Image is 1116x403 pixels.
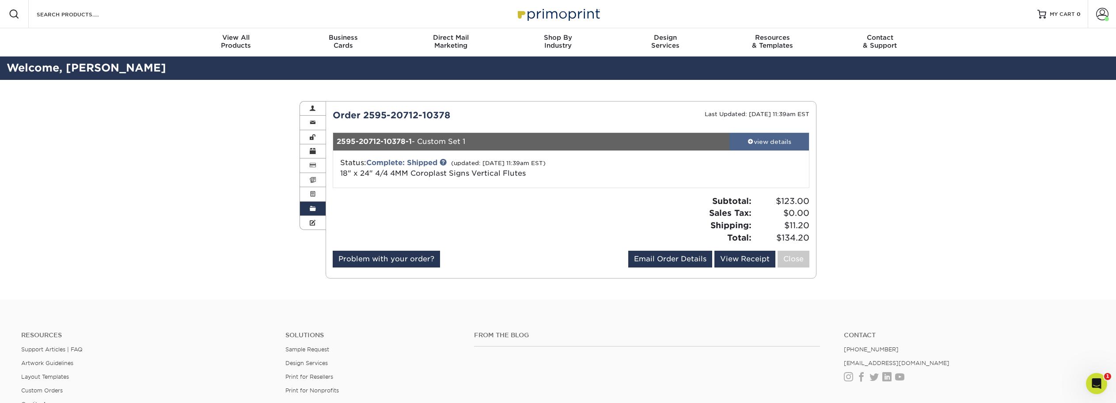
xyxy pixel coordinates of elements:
div: Status: [334,158,650,179]
span: Business [290,34,397,41]
span: Resources [719,34,826,41]
a: Design Services [285,360,328,366]
a: Close [778,251,809,267]
h4: From the Blog [474,331,820,339]
div: - Custom Set 1 [333,133,730,151]
span: MY CART [1050,11,1075,18]
span: Design [611,34,719,41]
strong: 2595-20712-10378-1 [337,137,412,146]
img: Primoprint [514,4,602,23]
iframe: Intercom live chat [1086,373,1107,394]
a: BusinessCards [290,28,397,56]
h4: Resources [21,331,272,339]
h4: Solutions [285,331,461,339]
a: View Receipt [714,251,775,267]
span: Contact [826,34,934,41]
span: $134.20 [754,232,809,244]
a: Email Order Details [628,251,712,267]
div: Order 2595-20712-10378 [326,109,571,122]
strong: Total: [727,233,752,242]
a: Sample Request [285,346,329,353]
a: Shop ByIndustry [505,28,612,56]
small: (updated: [DATE] 11:39am EST) [451,160,546,166]
strong: Sales Tax: [709,208,752,218]
div: & Templates [719,34,826,49]
span: $11.20 [754,219,809,232]
input: SEARCH PRODUCTS..... [36,9,122,19]
a: Problem with your order? [333,251,440,267]
a: Contact [844,331,1095,339]
a: DesignServices [611,28,719,56]
a: Contact& Support [826,28,934,56]
div: Cards [290,34,397,49]
span: View All [182,34,290,41]
span: 1 [1104,373,1111,380]
a: View AllProducts [182,28,290,56]
a: Artwork Guidelines [21,360,73,366]
span: 18" x 24" 4/4 4MM Coroplast Signs Vertical Flutes [340,169,526,177]
small: Last Updated: [DATE] 11:39am EST [705,111,809,117]
a: Resources& Templates [719,28,826,56]
a: Print for Nonprofits [285,387,339,394]
div: Marketing [397,34,505,49]
span: $0.00 [754,207,809,219]
div: & Support [826,34,934,49]
div: Industry [505,34,612,49]
a: Direct MailMarketing [397,28,505,56]
a: [EMAIL_ADDRESS][DOMAIN_NAME] [844,360,949,366]
a: [PHONE_NUMBER] [844,346,899,353]
div: Services [611,34,719,49]
div: Products [182,34,290,49]
a: Support Articles | FAQ [21,346,83,353]
strong: Subtotal: [712,196,752,206]
span: 0 [1077,11,1081,17]
a: Complete: Shipped [366,158,437,167]
div: view details [729,137,809,146]
a: view details [729,133,809,151]
span: $123.00 [754,195,809,207]
a: Print for Resellers [285,373,333,380]
span: Shop By [505,34,612,41]
span: Direct Mail [397,34,505,41]
strong: Shipping: [710,220,752,230]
